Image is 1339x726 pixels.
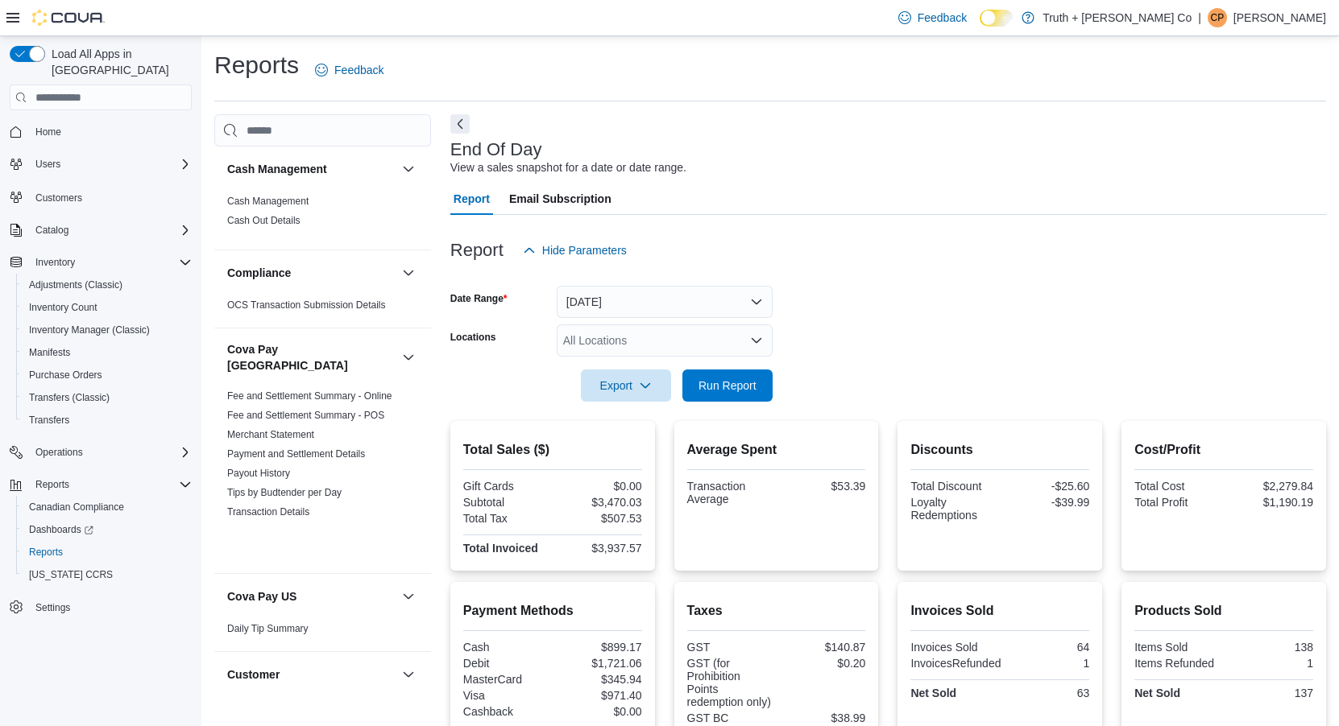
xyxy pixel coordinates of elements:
div: Total Profit [1134,496,1221,509]
span: Purchase Orders [23,365,192,385]
h3: Customer [227,666,280,683]
div: Transaction Average [687,480,773,505]
span: Payout History [227,467,290,480]
h2: Total Sales ($) [463,440,642,460]
span: Catalog [35,224,68,237]
div: MasterCard [463,673,549,686]
a: [US_STATE] CCRS [23,565,119,584]
h2: Payment Methods [463,601,642,621]
button: Hide Parameters [516,234,633,266]
div: 1 [1007,657,1089,670]
button: Reports [3,473,198,496]
button: [US_STATE] CCRS [16,563,198,586]
div: $53.39 [779,480,865,493]
div: View a sales snapshot for a date or date range. [450,159,686,176]
div: Total Tax [463,512,549,525]
h3: Report [450,241,504,260]
a: Fee and Settlement Summary - Online [227,390,392,402]
span: Users [35,158,60,171]
span: Report [454,183,490,215]
button: Transfers [16,409,198,431]
h2: Discounts [910,440,1089,460]
div: Items Sold [1134,641,1221,654]
span: Email Subscription [509,183,611,215]
a: Dashboards [16,518,198,541]
span: Customers [35,192,82,204]
span: Manifests [23,343,192,362]
span: Manifests [29,346,70,359]
button: Inventory Manager (Classic) [16,319,198,341]
a: Transfers [23,410,76,430]
div: Items Refunded [1134,657,1221,670]
span: Inventory Manager (Classic) [29,324,150,336]
h1: Reports [214,49,299,81]
div: GST (for Prohibition Points redemption only) [687,657,773,708]
h2: Invoices Sold [910,601,1089,621]
button: Cash Management [227,161,396,177]
a: Reports [23,542,69,562]
button: Reports [29,475,76,494]
span: Settings [35,601,70,614]
span: Reports [29,546,63,559]
a: Payment and Settlement Details [227,448,365,460]
button: Customer [227,666,396,683]
a: Tips by Budtender per Day [227,487,342,498]
div: $140.87 [779,641,865,654]
strong: Net Sold [910,687,956,699]
div: $899.17 [556,641,642,654]
button: Settings [3,596,198,619]
a: Transfers (Classic) [23,388,116,407]
div: Subtotal [463,496,549,509]
a: Manifests [23,343,77,362]
div: 138 [1227,641,1313,654]
h2: Cost/Profit [1134,440,1313,460]
button: Open list of options [750,334,763,347]
span: Feedback [334,62,383,78]
a: Cash Out Details [227,215,301,226]
h3: Compliance [227,265,291,281]
span: Transfers [29,414,69,427]
a: Home [29,122,68,142]
span: Adjustments (Classic) [23,275,192,295]
span: Operations [29,443,192,462]
span: Customers [29,187,192,207]
button: Inventory [3,251,198,274]
div: $1,721.06 [556,657,642,670]
span: Merchant Statement [227,428,314,441]
img: Cova [32,10,105,26]
span: Load All Apps in [GEOGRAPHIC_DATA] [45,46,192,78]
div: Gift Cards [463,480,549,493]
span: Purchase Orders [29,369,102,382]
div: $3,937.57 [556,542,642,555]
a: Adjustments (Classic) [23,275,129,295]
span: Inventory [35,256,75,269]
a: Canadian Compliance [23,497,131,517]
button: Export [581,369,671,402]
span: Transaction Details [227,505,309,518]
a: Inventory Count [23,298,104,317]
span: Inventory [29,253,192,272]
div: Cashback [463,705,549,718]
h3: Cash Management [227,161,327,177]
span: Transfers (Classic) [29,391,110,404]
button: Cova Pay US [399,587,418,606]
span: Inventory Count [29,301,97,314]
div: Invoices Sold [910,641,997,654]
a: Feedback [892,2,973,34]
span: Inventory Count [23,298,192,317]
div: 63 [1003,687,1089,699]
div: GST [687,641,773,654]
button: Operations [29,443,89,462]
button: Customers [3,185,198,208]
span: Feedback [918,10,967,26]
nav: Complex example [10,113,192,661]
div: InvoicesRefunded [910,657,1001,670]
div: $38.99 [779,712,865,724]
span: Run Report [699,377,757,394]
a: Feedback [309,54,390,86]
div: $3,470.03 [556,496,642,509]
span: Home [29,122,192,142]
button: Cova Pay [GEOGRAPHIC_DATA] [399,348,418,367]
div: $0.00 [556,705,642,718]
div: 1 [1227,657,1313,670]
